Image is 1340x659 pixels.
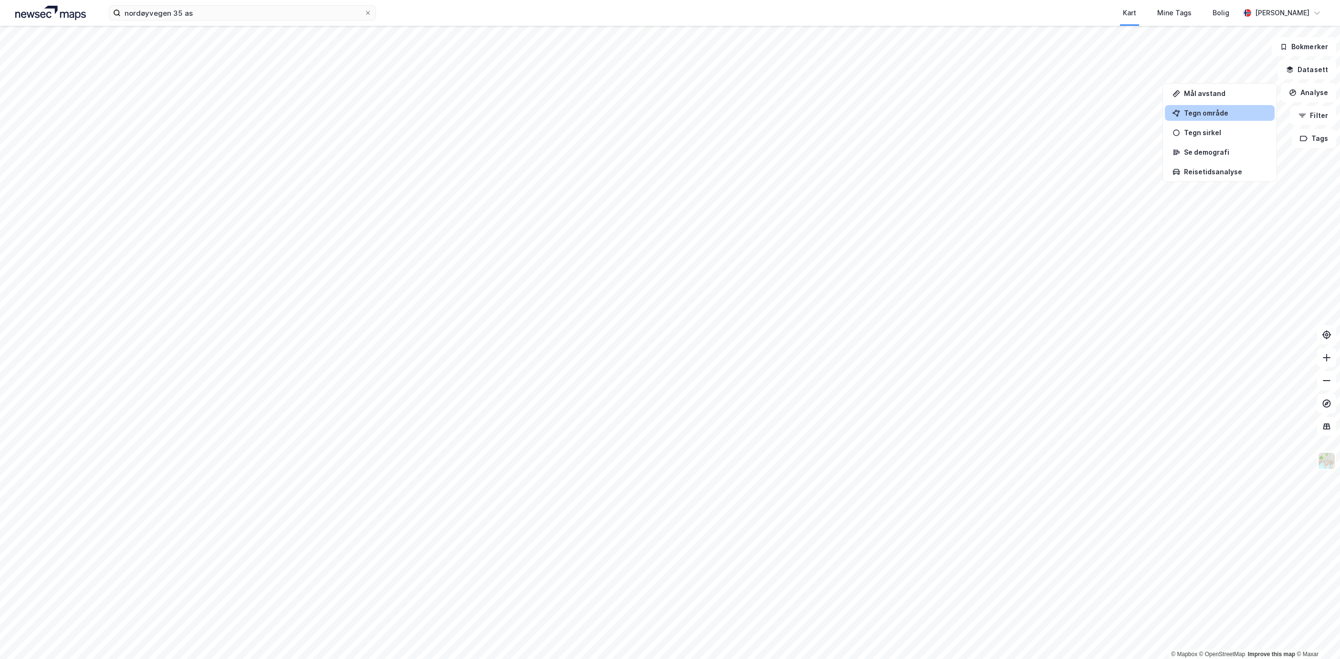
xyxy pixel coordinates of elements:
button: Datasett [1278,60,1336,79]
div: [PERSON_NAME] [1255,7,1309,19]
div: Kontrollprogram for chat [1292,613,1340,659]
button: Tags [1292,129,1336,148]
button: Analyse [1281,83,1336,102]
div: Se demografi [1184,148,1267,156]
img: logo.a4113a55bc3d86da70a041830d287a7e.svg [15,6,86,20]
img: Z [1318,452,1336,470]
a: Improve this map [1248,651,1295,658]
div: Kart [1123,7,1136,19]
div: Bolig [1213,7,1229,19]
a: Mapbox [1171,651,1197,658]
div: Tegn sirkel [1184,128,1267,137]
iframe: Chat Widget [1292,613,1340,659]
input: Søk på adresse, matrikkel, gårdeiere, leietakere eller personer [121,6,364,20]
a: OpenStreetMap [1199,651,1246,658]
div: Tegn område [1184,109,1267,117]
button: Filter [1290,106,1336,125]
div: Mål avstand [1184,89,1267,97]
div: Reisetidsanalyse [1184,168,1267,176]
div: Mine Tags [1157,7,1192,19]
button: Bokmerker [1272,37,1336,56]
